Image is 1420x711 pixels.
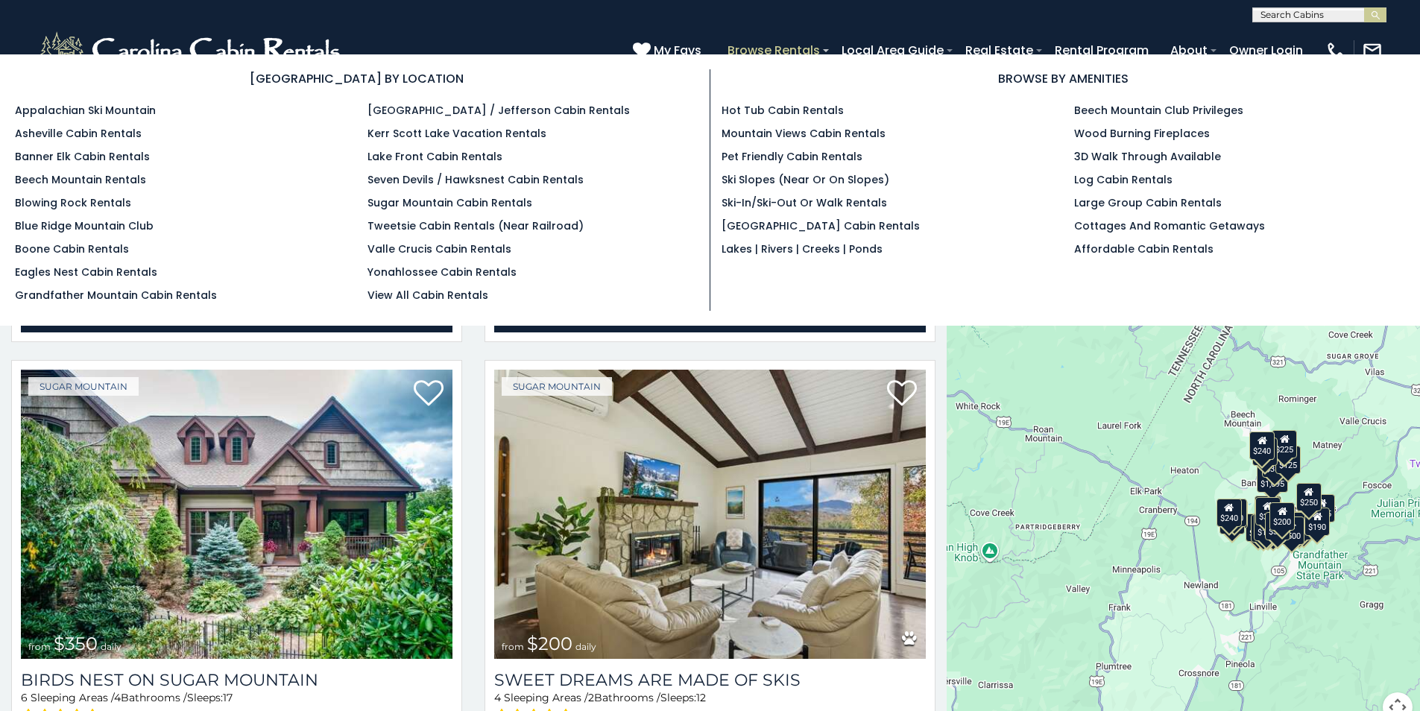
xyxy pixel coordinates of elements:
span: daily [101,641,122,652]
a: Seven Devils / Hawksnest Cabin Rentals [367,172,584,187]
a: Ski Slopes (Near or On Slopes) [722,172,889,187]
div: $200 [1270,502,1296,531]
div: $175 [1254,513,1279,541]
div: $240 [1250,432,1275,460]
div: $240 [1217,499,1242,527]
a: Owner Login [1222,37,1310,63]
a: Local Area Guide [834,37,951,63]
a: [GEOGRAPHIC_DATA] / Jefferson Cabin Rentals [367,103,630,118]
div: $190 [1305,508,1331,536]
span: 4 [114,691,121,704]
a: Log Cabin Rentals [1074,172,1173,187]
a: Asheville Cabin Rentals [15,126,142,141]
div: $350 [1265,512,1290,540]
a: Hot Tub Cabin Rentals [722,103,844,118]
a: Kerr Scott Lake Vacation Rentals [367,126,546,141]
a: About [1163,37,1215,63]
h3: BROWSE BY AMENITIES [722,69,1406,88]
a: Cottages and Romantic Getaways [1074,218,1265,233]
div: $155 [1310,494,1335,522]
a: Birds Nest On Sugar Mountain [21,670,452,690]
img: White-1-2.png [37,28,347,73]
span: $350 [54,633,98,654]
a: Eagles Nest Cabin Rentals [15,265,157,279]
div: $190 [1255,496,1280,524]
a: Beech Mountain Rentals [15,172,146,187]
img: Birds Nest On Sugar Mountain [21,370,452,659]
span: 4 [494,691,501,704]
a: Grandfather Mountain Cabin Rentals [15,288,217,303]
a: Real Estate [958,37,1041,63]
a: Add to favorites [414,379,444,410]
span: 2 [588,691,594,704]
span: 6 [21,691,28,704]
span: from [28,641,51,652]
div: $225 [1272,430,1298,458]
span: 12 [696,691,706,704]
a: Rental Program [1047,37,1156,63]
a: Banner Elk Cabin Rentals [15,149,150,164]
a: Sweet Dreams Are Made Of Skis [494,670,926,690]
a: Birds Nest On Sugar Mountain from $350 daily [21,370,452,659]
a: Large Group Cabin Rentals [1074,195,1222,210]
div: $195 [1287,512,1312,540]
a: Tweetsie Cabin Rentals (Near Railroad) [367,218,584,233]
img: Sweet Dreams Are Made Of Skis [494,370,926,659]
span: $200 [527,633,572,654]
a: Ski-in/Ski-Out or Walk Rentals [722,195,887,210]
a: Wood Burning Fireplaces [1074,126,1210,141]
a: My Favs [633,41,705,60]
span: 17 [223,691,233,704]
a: Lake Front Cabin Rentals [367,149,502,164]
a: Pet Friendly Cabin Rentals [722,149,862,164]
a: Add to favorites [887,379,917,410]
a: Browse Rentals [720,37,827,63]
a: Lakes | Rivers | Creeks | Ponds [722,241,883,256]
a: Affordable Cabin Rentals [1074,241,1214,256]
a: 3D Walk Through Available [1074,149,1221,164]
a: Sugar Mountain [28,377,139,396]
a: View All Cabin Rentals [367,288,488,303]
div: $155 [1252,514,1277,543]
span: My Favs [654,41,701,60]
h3: [GEOGRAPHIC_DATA] BY LOCATION [15,69,698,88]
a: Mountain Views Cabin Rentals [722,126,886,141]
a: Blue Ridge Mountain Club [15,218,154,233]
a: Yonahlossee Cabin Rentals [367,265,517,279]
a: Beech Mountain Club Privileges [1074,103,1243,118]
div: $300 [1255,497,1281,525]
a: Appalachian Ski Mountain [15,103,156,118]
a: Sweet Dreams Are Made Of Skis from $200 daily [494,370,926,659]
div: $1,095 [1257,464,1288,493]
a: Blowing Rock Rentals [15,195,131,210]
a: [GEOGRAPHIC_DATA] Cabin Rentals [722,218,920,233]
img: mail-regular-white.png [1362,40,1383,61]
div: $125 [1275,446,1301,474]
span: daily [575,641,596,652]
img: phone-regular-white.png [1325,40,1346,61]
a: Valle Crucis Cabin Rentals [367,241,511,256]
div: $250 [1296,483,1322,511]
a: Boone Cabin Rentals [15,241,129,256]
a: Sugar Mountain Cabin Rentals [367,195,532,210]
span: from [502,641,524,652]
a: Sugar Mountain [502,377,612,396]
